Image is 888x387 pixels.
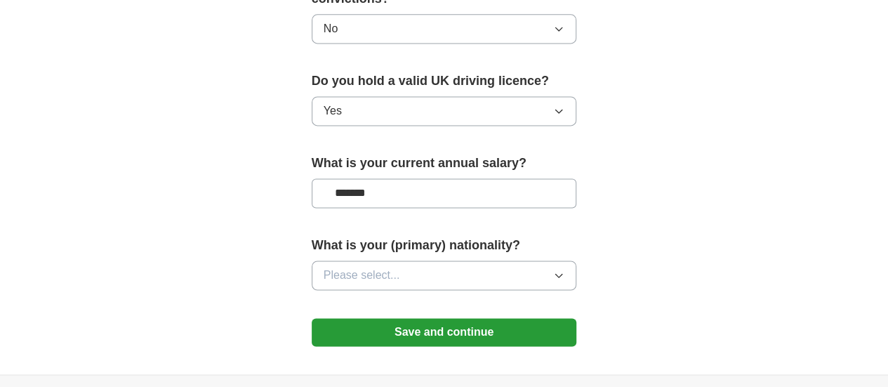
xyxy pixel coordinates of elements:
label: What is your (primary) nationality? [312,236,577,255]
button: Save and continue [312,318,577,346]
span: Please select... [324,267,400,284]
button: No [312,14,577,44]
span: No [324,20,338,37]
span: Yes [324,103,342,119]
label: What is your current annual salary? [312,154,577,173]
button: Please select... [312,261,577,290]
label: Do you hold a valid UK driving licence? [312,72,577,91]
button: Yes [312,96,577,126]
